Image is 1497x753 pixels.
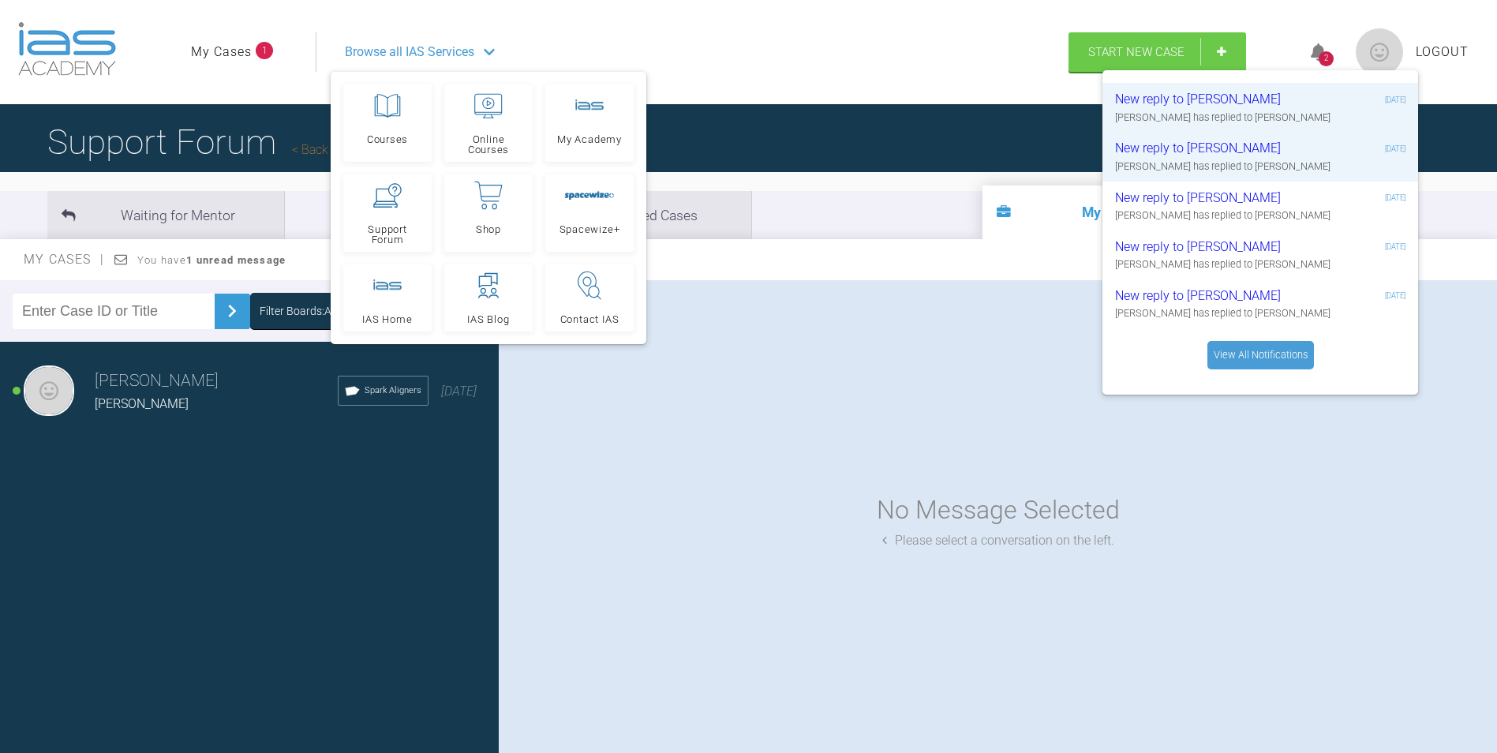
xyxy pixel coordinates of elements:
div: [PERSON_NAME] has replied to [PERSON_NAME] [1115,257,1405,272]
div: New reply to [PERSON_NAME] [1115,237,1304,257]
span: Support Forum [350,224,425,245]
img: Jacqueline Fergus [24,365,74,416]
span: Online Courses [451,134,526,155]
a: View All Notifications [1207,341,1314,369]
a: Start New Case [1068,32,1246,72]
span: [PERSON_NAME] [95,396,189,411]
span: Start New Case [1088,45,1185,59]
a: New reply to [PERSON_NAME][DATE][PERSON_NAME] has replied to [PERSON_NAME] [1102,230,1418,279]
div: [DATE] [1385,94,1405,106]
div: [PERSON_NAME] has replied to [PERSON_NAME] [1115,159,1405,174]
span: IAS Home [362,314,412,324]
div: [PERSON_NAME] has replied to [PERSON_NAME] [1115,110,1405,126]
a: My Academy [545,84,634,162]
div: [DATE] [1385,241,1405,253]
a: Back to Home [292,142,379,157]
input: Enter Case ID or Title [13,294,215,329]
span: Contact IAS [560,314,619,324]
a: New reply to [PERSON_NAME][DATE][PERSON_NAME] has replied to [PERSON_NAME] [1102,182,1418,230]
li: Completed Cases [515,191,751,239]
div: New reply to [PERSON_NAME] [1115,89,1304,110]
div: No Message Selected [877,490,1120,530]
h1: Support Forum [47,114,379,170]
li: My Cases [982,185,1219,239]
span: IAS Blog [467,314,509,324]
a: Spacewize+ [545,174,634,252]
div: New reply to [PERSON_NAME] [1115,138,1304,159]
h3: [PERSON_NAME] [95,368,338,395]
a: IAS Blog [444,264,533,332]
div: Filter Boards: All [260,302,336,320]
a: New reply to [PERSON_NAME][DATE][PERSON_NAME] has replied to [PERSON_NAME] [1102,83,1418,132]
div: [DATE] [1385,143,1405,155]
div: [DATE] [1385,290,1405,302]
img: chevronRight.28bd32b0.svg [219,298,245,324]
div: Please select a conversation on the left. [882,530,1114,551]
div: New reply to [PERSON_NAME] [1115,286,1304,306]
div: [PERSON_NAME] has replied to [PERSON_NAME] [1115,208,1405,223]
a: Support Forum [343,174,432,252]
div: [PERSON_NAME] has replied to [PERSON_NAME] [1115,305,1405,321]
a: Courses [343,84,432,162]
span: 1 [256,42,273,59]
span: Spark Aligners [365,384,421,398]
span: My Academy [557,134,622,144]
li: Waiting for Mentor [47,191,284,239]
a: Logout [1416,42,1469,62]
a: New reply to [PERSON_NAME][DATE][PERSON_NAME] has replied to [PERSON_NAME] [1102,132,1418,181]
span: [DATE] [441,384,477,399]
span: Shop [476,224,501,234]
strong: 1 unread message [186,254,286,266]
div: 2 [1319,51,1334,66]
a: IAS Home [343,264,432,332]
span: Courses [367,134,408,144]
div: [DATE] [1385,192,1405,204]
span: You have [137,254,286,266]
a: Online Courses [444,84,533,162]
a: Shop [444,174,533,252]
a: Contact IAS [545,264,634,332]
a: New reply to [PERSON_NAME][DATE][PERSON_NAME] has replied to [PERSON_NAME] [1102,279,1418,328]
div: New reply to [PERSON_NAME] [1115,188,1304,208]
span: My Cases [24,252,105,267]
span: Spacewize+ [560,224,620,234]
img: profile.png [1356,28,1403,76]
img: logo-light.3e3ef733.png [18,22,116,76]
span: Browse all IAS Services [345,42,474,62]
a: My Cases [191,42,252,62]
